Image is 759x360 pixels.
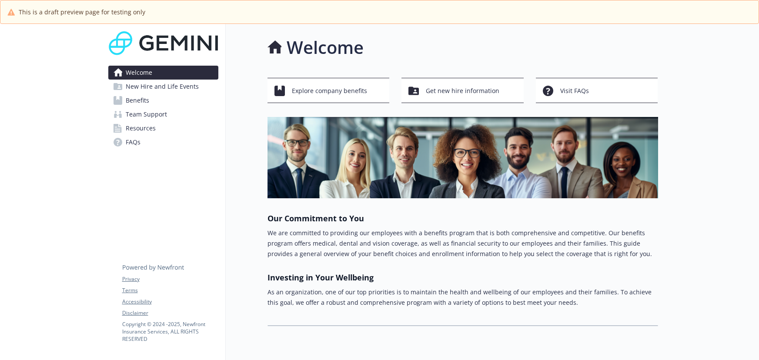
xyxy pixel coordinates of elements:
a: Accessibility [122,298,218,306]
a: Resources [108,121,218,135]
span: Get new hire information [426,83,499,99]
a: Welcome [108,66,218,80]
h1: Welcome [287,34,364,60]
span: Resources [126,121,156,135]
span: New Hire and Life Events [126,80,199,93]
p: As an organization, one of our top priorities is to maintain the health and wellbeing of our empl... [267,287,658,308]
button: Get new hire information [401,78,524,103]
button: Explore company benefits [267,78,390,103]
p: We are committed to providing our employees with a benefits program that is both comprehensive an... [267,228,658,259]
a: Team Support [108,107,218,121]
a: New Hire and Life Events [108,80,218,93]
a: Terms [122,287,218,294]
a: FAQs [108,135,218,149]
a: Privacy [122,275,218,283]
a: Benefits [108,93,218,107]
span: This is a draft preview page for testing only [19,7,145,17]
span: Welcome [126,66,152,80]
span: FAQs [126,135,140,149]
img: overview page banner [267,117,658,198]
p: Copyright © 2024 - 2025 , Newfront Insurance Services, ALL RIGHTS RESERVED [122,320,218,343]
strong: Investing in Your Wellbeing [267,272,374,283]
span: Benefits [126,93,149,107]
span: Team Support [126,107,167,121]
span: Visit FAQs [560,83,589,99]
span: Explore company benefits [292,83,367,99]
button: Visit FAQs [536,78,658,103]
a: Disclaimer [122,309,218,317]
strong: Our Commitment to You [267,213,364,223]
